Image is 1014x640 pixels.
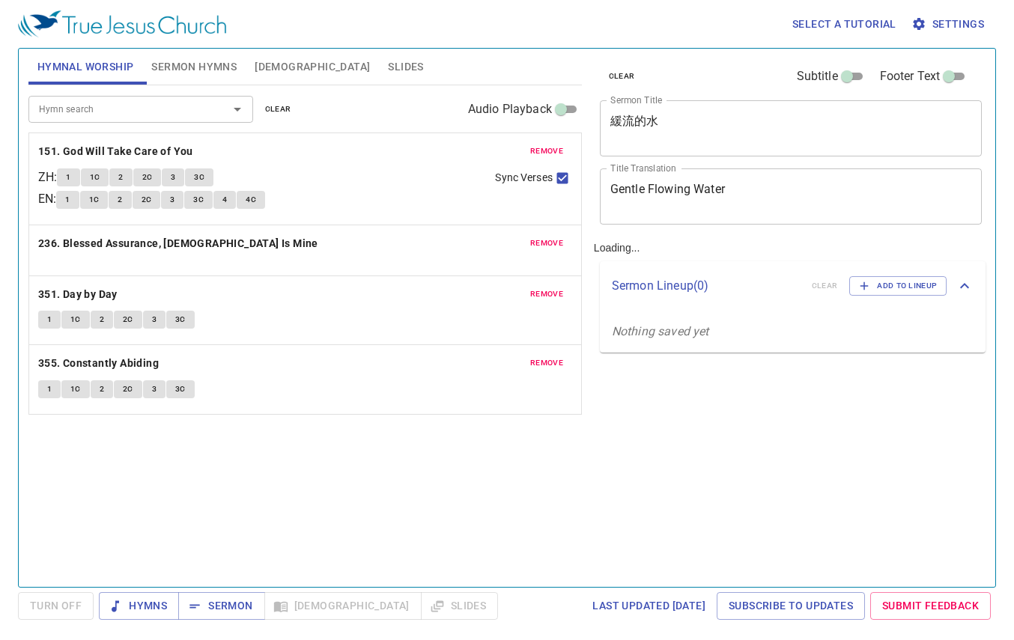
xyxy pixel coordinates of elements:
span: 1C [70,313,81,326]
b: 151. God Will Take Care of You [38,142,193,161]
span: 4 [222,193,227,207]
button: Sermon [178,592,264,620]
button: remove [521,142,572,160]
span: 3C [193,193,204,207]
button: 1C [61,311,90,329]
span: [DEMOGRAPHIC_DATA] [255,58,370,76]
button: 1 [56,191,79,209]
span: 2 [118,193,122,207]
b: 355. Constantly Abiding [38,354,159,373]
button: Add to Lineup [849,276,947,296]
button: 2C [114,380,142,398]
button: 2 [91,380,113,398]
span: Settings [914,15,984,34]
span: 1C [90,171,100,184]
div: Sermon Lineup(0)clearAdd to Lineup [600,261,986,311]
i: Nothing saved yet [612,324,709,338]
button: Open [227,99,248,120]
button: 2C [114,311,142,329]
span: 2C [142,193,152,207]
span: 2C [123,383,133,396]
span: Sermon [190,597,252,615]
button: remove [521,354,572,372]
button: 3 [161,191,183,209]
span: Submit Feedback [882,597,979,615]
button: 2 [109,191,131,209]
span: 2C [142,171,153,184]
button: 1C [81,168,109,186]
textarea: 緩流的水 [610,114,972,142]
button: Hymns [99,592,179,620]
span: 1C [89,193,100,207]
span: 2 [100,383,104,396]
a: Subscribe to Updates [717,592,865,620]
textarea: Gentle Flowing Water [610,182,972,210]
span: Sermon Hymns [151,58,237,76]
b: 351. Day by Day [38,285,118,304]
button: 3C [185,168,213,186]
span: 1 [47,383,52,396]
button: 236. Blessed Assurance, [DEMOGRAPHIC_DATA] Is Mine [38,234,321,253]
button: Settings [908,10,990,38]
button: 1 [38,311,61,329]
span: Slides [388,58,423,76]
button: 1 [57,168,79,186]
div: Loading... [588,43,992,581]
button: 4C [237,191,265,209]
span: Footer Text [880,67,941,85]
img: True Jesus Church [18,10,226,37]
span: Last updated [DATE] [592,597,705,615]
button: 4 [213,191,236,209]
button: 1 [38,380,61,398]
p: Sermon Lineup ( 0 ) [612,277,800,295]
button: remove [521,285,572,303]
button: Select a tutorial [786,10,902,38]
button: clear [256,100,300,118]
span: clear [609,70,635,83]
button: 2C [133,191,161,209]
b: 236. Blessed Assurance, [DEMOGRAPHIC_DATA] Is Mine [38,234,318,253]
span: Sync Verses [495,170,552,186]
span: remove [530,287,563,301]
span: 3C [175,383,186,396]
p: EN : [38,190,56,208]
p: ZH : [38,168,57,186]
button: 2 [91,311,113,329]
button: 3 [143,311,166,329]
button: 351. Day by Day [38,285,120,304]
button: 3 [143,380,166,398]
span: 3C [194,171,204,184]
span: Hymnal Worship [37,58,134,76]
a: Last updated [DATE] [586,592,711,620]
span: Audio Playback [468,100,552,118]
span: 3 [170,193,174,207]
a: Submit Feedback [870,592,991,620]
span: Select a tutorial [792,15,896,34]
span: remove [530,356,563,370]
span: 3 [152,313,157,326]
span: remove [530,144,563,158]
span: 3 [152,383,157,396]
button: 3 [162,168,184,186]
span: 2 [100,313,104,326]
button: clear [600,67,644,85]
span: 1 [65,193,70,207]
span: clear [265,103,291,116]
button: 3C [166,380,195,398]
button: 2C [133,168,162,186]
span: 1 [66,171,70,184]
span: Subscribe to Updates [729,597,853,615]
button: 355. Constantly Abiding [38,354,162,373]
button: 1C [80,191,109,209]
span: 3C [175,313,186,326]
button: 1C [61,380,90,398]
span: 4C [246,193,256,207]
button: remove [521,234,572,252]
span: Hymns [111,597,167,615]
span: Add to Lineup [859,279,937,293]
span: 2 [118,171,123,184]
span: 2C [123,313,133,326]
button: 3C [184,191,213,209]
span: 1 [47,313,52,326]
button: 3C [166,311,195,329]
